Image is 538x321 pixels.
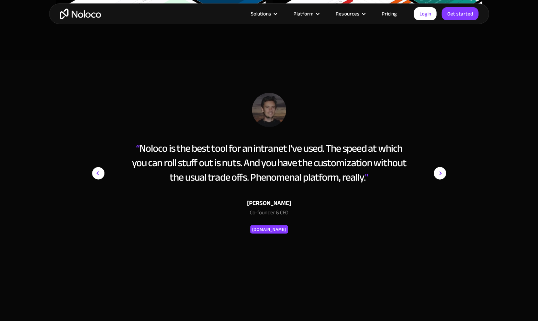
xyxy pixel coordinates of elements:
div: Solutions [242,9,285,18]
div: 2 of 15 [92,93,446,234]
div: Resources [327,9,373,18]
div: previous slide [92,93,120,278]
a: Get started [441,7,478,20]
div: Platform [293,9,313,18]
div: [DOMAIN_NAME] [252,225,286,233]
div: Platform [285,9,327,18]
div: next slide [418,93,446,278]
div: carousel [92,93,446,278]
div: Resources [336,9,359,18]
a: Pricing [373,9,405,18]
a: home [60,9,101,19]
span: " [365,167,368,186]
div: Solutions [251,9,271,18]
div: Co-founder & CEO [128,208,410,220]
div: Noloco is the best tool for an intranet I've used. The speed at which you can roll stuff out is n... [128,141,410,184]
a: Login [414,7,436,20]
div: [PERSON_NAME] [128,198,410,208]
span: “ [136,138,139,158]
